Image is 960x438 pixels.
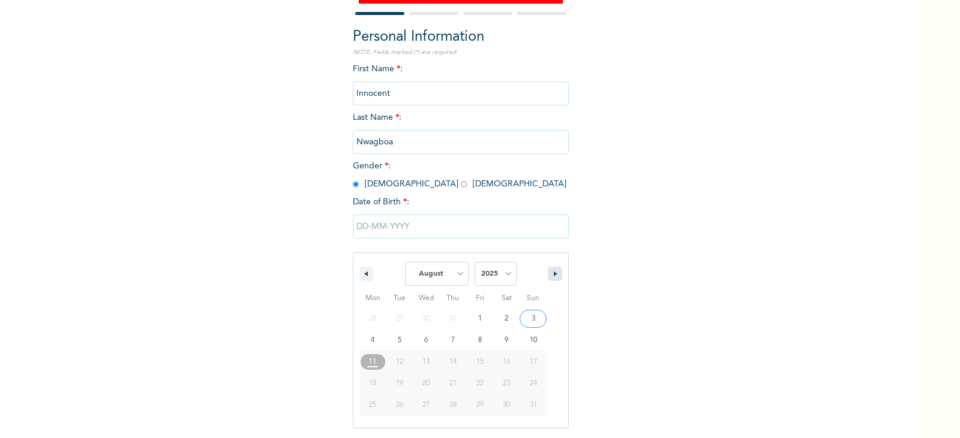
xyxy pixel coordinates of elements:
[449,394,457,416] span: 28
[520,308,547,330] button: 3
[503,373,510,394] span: 23
[396,351,403,373] span: 12
[369,394,376,416] span: 25
[466,394,493,416] button: 29
[353,215,569,238] input: DD-MM-YYYY
[476,373,484,394] span: 22
[440,351,467,373] button: 14
[466,373,493,394] button: 22
[440,373,467,394] button: 21
[413,351,440,373] button: 13
[398,330,401,351] span: 5
[520,394,547,416] button: 31
[368,351,377,373] span: 11
[413,373,440,394] button: 20
[466,351,493,373] button: 15
[478,308,482,330] span: 1
[466,289,493,308] span: Fri
[353,48,569,57] p: NOTE: Fields marked (*) are required
[440,289,467,308] span: Thu
[371,330,374,351] span: 4
[386,289,413,308] span: Tue
[353,196,409,209] span: Date of Birth :
[353,26,569,48] h2: Personal Information
[424,330,428,351] span: 6
[493,308,520,330] button: 2
[359,351,386,373] button: 11
[505,330,508,351] span: 9
[520,351,547,373] button: 17
[449,351,457,373] span: 14
[386,330,413,351] button: 5
[422,351,430,373] span: 13
[520,289,547,308] span: Sun
[413,394,440,416] button: 27
[359,330,386,351] button: 4
[476,351,484,373] span: 15
[503,351,510,373] span: 16
[493,289,520,308] span: Sat
[396,394,403,416] span: 26
[440,394,467,416] button: 28
[505,308,508,330] span: 2
[532,308,535,330] span: 3
[422,373,430,394] span: 20
[466,308,493,330] button: 1
[353,130,569,154] input: Enter your last name
[359,373,386,394] button: 18
[413,289,440,308] span: Wed
[451,330,455,351] span: 7
[493,394,520,416] button: 30
[493,351,520,373] button: 16
[440,330,467,351] button: 7
[386,373,413,394] button: 19
[422,394,430,416] span: 27
[386,351,413,373] button: 12
[369,373,376,394] span: 18
[466,330,493,351] button: 8
[493,373,520,394] button: 23
[359,289,386,308] span: Mon
[530,351,537,373] span: 17
[530,394,537,416] span: 31
[386,394,413,416] button: 26
[520,373,547,394] button: 24
[478,330,482,351] span: 8
[353,81,569,105] input: Enter your first name
[520,330,547,351] button: 10
[396,373,403,394] span: 19
[353,162,566,188] span: Gender : [DEMOGRAPHIC_DATA] [DEMOGRAPHIC_DATA]
[359,394,386,416] button: 25
[530,330,537,351] span: 10
[353,65,569,98] span: First Name :
[476,394,484,416] span: 29
[353,113,569,146] span: Last Name :
[493,330,520,351] button: 9
[503,394,510,416] span: 30
[449,373,457,394] span: 21
[413,330,440,351] button: 6
[530,373,537,394] span: 24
